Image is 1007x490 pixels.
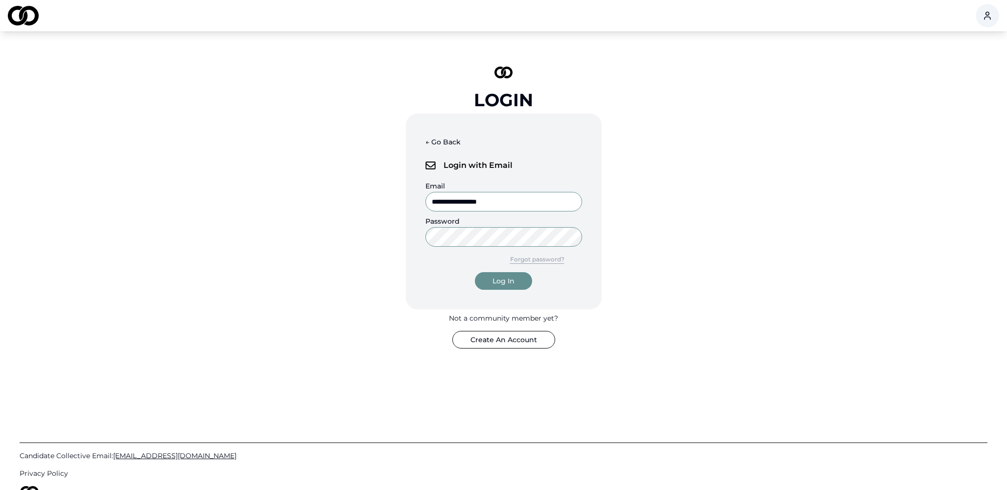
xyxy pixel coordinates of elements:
[20,451,987,461] a: Candidate Collective Email:[EMAIL_ADDRESS][DOMAIN_NAME]
[425,162,436,169] img: logo
[425,182,445,190] label: Email
[425,133,461,151] button: ← Go Back
[8,6,39,25] img: logo
[449,313,558,323] div: Not a community member yet?
[475,272,532,290] button: Log In
[492,251,582,268] button: Forgot password?
[425,155,582,176] div: Login with Email
[425,217,460,226] label: Password
[494,67,513,78] img: logo
[113,451,236,460] span: [EMAIL_ADDRESS][DOMAIN_NAME]
[474,90,533,110] div: Login
[20,468,987,478] a: Privacy Policy
[492,276,515,286] div: Log In
[452,331,555,349] button: Create An Account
